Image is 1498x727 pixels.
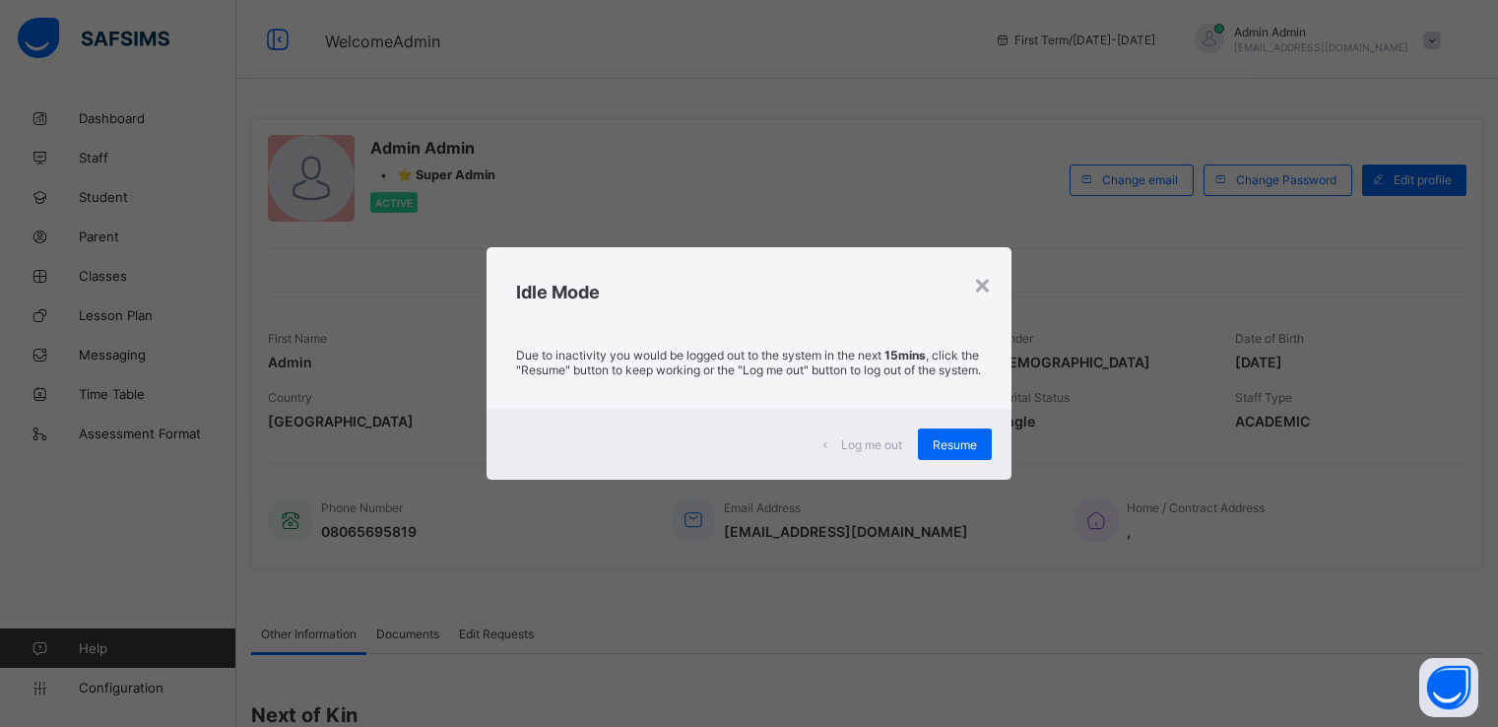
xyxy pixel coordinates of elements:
span: Resume [933,437,977,452]
p: Due to inactivity you would be logged out to the system in the next , click the "Resume" button t... [516,348,981,377]
h2: Idle Mode [516,282,981,302]
div: × [973,267,992,300]
span: Log me out [841,437,902,452]
button: Open asap [1419,658,1478,717]
strong: 15mins [884,348,926,363]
